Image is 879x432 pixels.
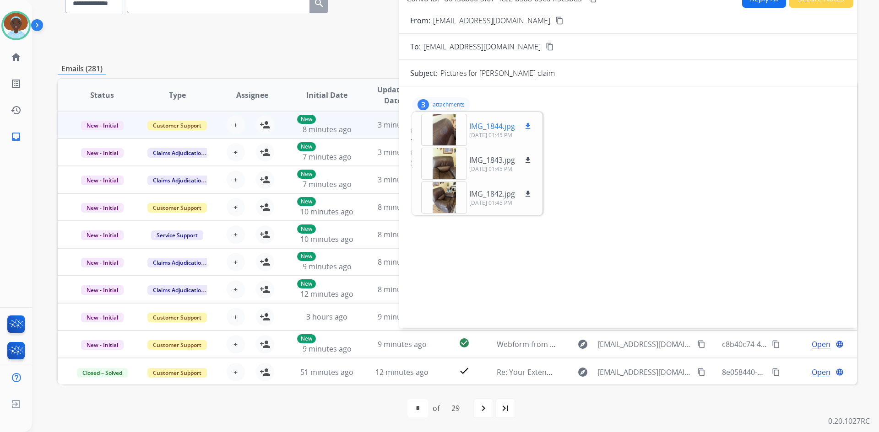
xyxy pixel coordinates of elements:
[378,312,427,322] span: 9 minutes ago
[524,122,532,130] mat-icon: download
[227,363,245,381] button: +
[81,203,124,213] span: New - Initial
[227,308,245,326] button: +
[227,335,245,353] button: +
[147,285,210,295] span: Claims Adjudication
[469,155,515,165] p: IMG_1843.jpg
[410,15,430,26] p: From:
[147,148,210,158] span: Claims Adjudication
[260,174,271,185] mat-icon: person_add
[497,339,704,349] span: Webform from [EMAIL_ADDRESS][DOMAIN_NAME] on [DATE]
[297,142,316,151] p: New
[812,339,830,350] span: Open
[433,403,439,414] div: of
[546,43,554,51] mat-icon: content_copy
[151,230,203,240] span: Service Support
[418,99,429,110] div: 3
[300,234,353,244] span: 10 minutes ago
[423,41,541,52] span: [EMAIL_ADDRESS][DOMAIN_NAME]
[81,313,124,322] span: New - Initial
[297,224,316,234] p: New
[469,188,515,199] p: IMG_1842.jpg
[260,311,271,322] mat-icon: person_add
[303,179,352,189] span: 7 minutes ago
[410,68,438,79] p: Subject:
[227,280,245,299] button: +
[147,203,207,213] span: Customer Support
[169,90,186,101] span: Type
[81,148,124,158] span: New - Initial
[260,256,271,267] mat-icon: person_add
[147,121,207,130] span: Customer Support
[469,165,533,173] p: [DATE] 01:45 PM
[236,90,268,101] span: Assignee
[300,367,353,377] span: 51 minutes ago
[459,337,470,348] mat-icon: check_circle
[260,119,271,130] mat-icon: person_add
[260,284,271,295] mat-icon: person_add
[233,311,238,322] span: +
[227,198,245,216] button: +
[378,120,427,130] span: 3 minutes ago
[836,340,844,348] mat-icon: language
[300,289,353,299] span: 12 minutes ago
[227,253,245,271] button: +
[378,175,427,185] span: 3 minutes ago
[772,340,780,348] mat-icon: content_copy
[297,334,316,343] p: New
[577,367,588,378] mat-icon: explore
[11,52,22,63] mat-icon: home
[303,124,352,134] span: 8 minutes ago
[772,368,780,376] mat-icon: content_copy
[260,202,271,213] mat-icon: person_add
[836,368,844,376] mat-icon: language
[303,152,352,162] span: 7 minutes ago
[303,261,352,272] span: 9 minutes ago
[410,41,421,52] p: To:
[497,367,633,377] span: Re: Your Extend claim is being reviewed
[478,403,489,414] mat-icon: navigate_next
[233,147,238,158] span: +
[306,90,347,101] span: Initial Date
[77,368,128,378] span: Closed – Solved
[378,229,427,240] span: 8 minutes ago
[300,207,353,217] span: 10 minutes ago
[11,78,22,89] mat-icon: list_alt
[297,252,316,261] p: New
[81,258,124,267] span: New - Initial
[722,367,862,377] span: 8e058440-6471-4fa5-8b44-66195d663907
[372,84,414,106] span: Updated Date
[378,202,427,212] span: 8 minutes ago
[555,16,564,25] mat-icon: content_copy
[233,174,238,185] span: +
[227,116,245,134] button: +
[411,137,845,146] div: To:
[433,15,550,26] p: [EMAIL_ADDRESS][DOMAIN_NAME]
[81,285,124,295] span: New - Initial
[260,147,271,158] mat-icon: person_add
[378,147,427,157] span: 3 minutes ago
[411,157,845,168] span: Sent from my iPhone
[233,339,238,350] span: +
[227,171,245,189] button: +
[469,199,533,207] p: [DATE] 01:45 PM
[697,340,705,348] mat-icon: content_copy
[297,115,316,124] p: New
[58,63,106,75] p: Emails (281)
[597,367,692,378] span: [EMAIL_ADDRESS][DOMAIN_NAME]
[227,143,245,161] button: +
[524,156,532,164] mat-icon: download
[469,132,533,139] p: [DATE] 01:45 PM
[11,131,22,142] mat-icon: inbox
[11,105,22,116] mat-icon: history
[297,170,316,179] p: New
[459,365,470,376] mat-icon: check
[260,229,271,240] mat-icon: person_add
[233,202,238,213] span: +
[81,121,124,130] span: New - Initial
[233,256,238,267] span: +
[147,176,210,185] span: Claims Adjudication
[378,284,427,294] span: 8 minutes ago
[411,126,845,135] div: From:
[469,121,515,132] p: IMG_1844.jpg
